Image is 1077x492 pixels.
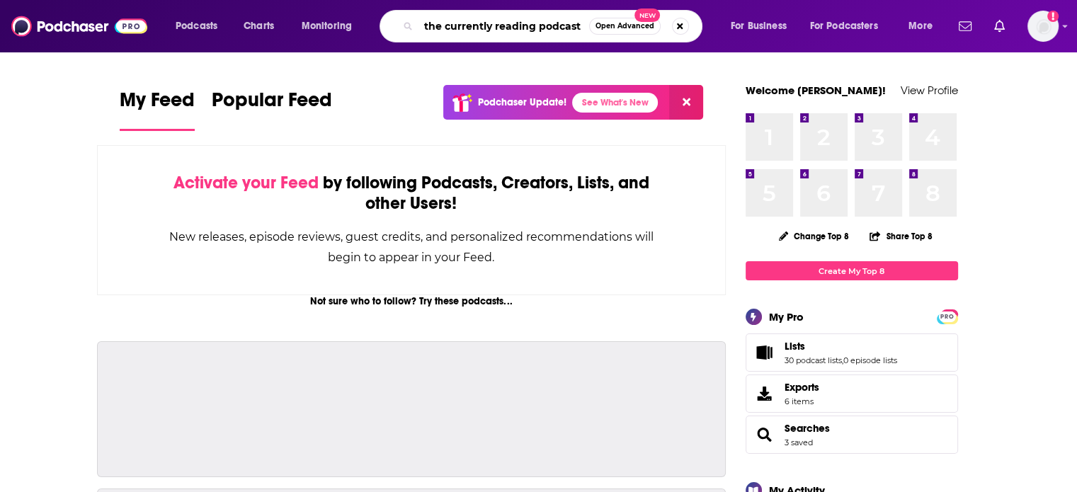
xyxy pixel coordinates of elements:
[596,23,654,30] span: Open Advanced
[785,396,819,406] span: 6 items
[120,88,195,120] span: My Feed
[572,93,658,113] a: See What's New
[1027,11,1059,42] button: Show profile menu
[953,14,977,38] a: Show notifications dropdown
[1027,11,1059,42] img: User Profile
[166,15,236,38] button: open menu
[785,340,805,353] span: Lists
[120,88,195,131] a: My Feed
[810,16,878,36] span: For Podcasters
[785,381,819,394] span: Exports
[746,84,886,97] a: Welcome [PERSON_NAME]!
[176,16,217,36] span: Podcasts
[393,10,716,42] div: Search podcasts, credits, & more...
[899,15,950,38] button: open menu
[1027,11,1059,42] span: Logged in as madeleinelbrownkensington
[292,15,370,38] button: open menu
[11,13,147,40] img: Podchaser - Follow, Share and Rate Podcasts
[746,416,958,454] span: Searches
[751,343,779,362] a: Lists
[843,355,897,365] a: 0 episode lists
[746,261,958,280] a: Create My Top 8
[746,333,958,372] span: Lists
[842,355,843,365] span: ,
[418,15,589,38] input: Search podcasts, credits, & more...
[939,311,956,322] span: PRO
[721,15,804,38] button: open menu
[751,425,779,445] a: Searches
[751,384,779,404] span: Exports
[785,422,830,435] a: Searches
[97,295,726,307] div: Not sure who to follow? Try these podcasts...
[1047,11,1059,22] svg: Add a profile image
[731,16,787,36] span: For Business
[169,173,655,214] div: by following Podcasts, Creators, Lists, and other Users!
[634,8,660,22] span: New
[769,310,804,324] div: My Pro
[785,355,842,365] a: 30 podcast lists
[234,15,283,38] a: Charts
[939,311,956,321] a: PRO
[770,227,858,245] button: Change Top 8
[785,437,813,447] a: 3 saved
[244,16,274,36] span: Charts
[901,84,958,97] a: View Profile
[173,172,319,193] span: Activate your Feed
[908,16,933,36] span: More
[746,374,958,413] a: Exports
[785,340,897,353] a: Lists
[988,14,1010,38] a: Show notifications dropdown
[302,16,352,36] span: Monitoring
[869,222,933,250] button: Share Top 8
[212,88,332,131] a: Popular Feed
[212,88,332,120] span: Popular Feed
[589,18,661,35] button: Open AdvancedNew
[478,96,566,108] p: Podchaser Update!
[801,15,899,38] button: open menu
[169,227,655,268] div: New releases, episode reviews, guest credits, and personalized recommendations will begin to appe...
